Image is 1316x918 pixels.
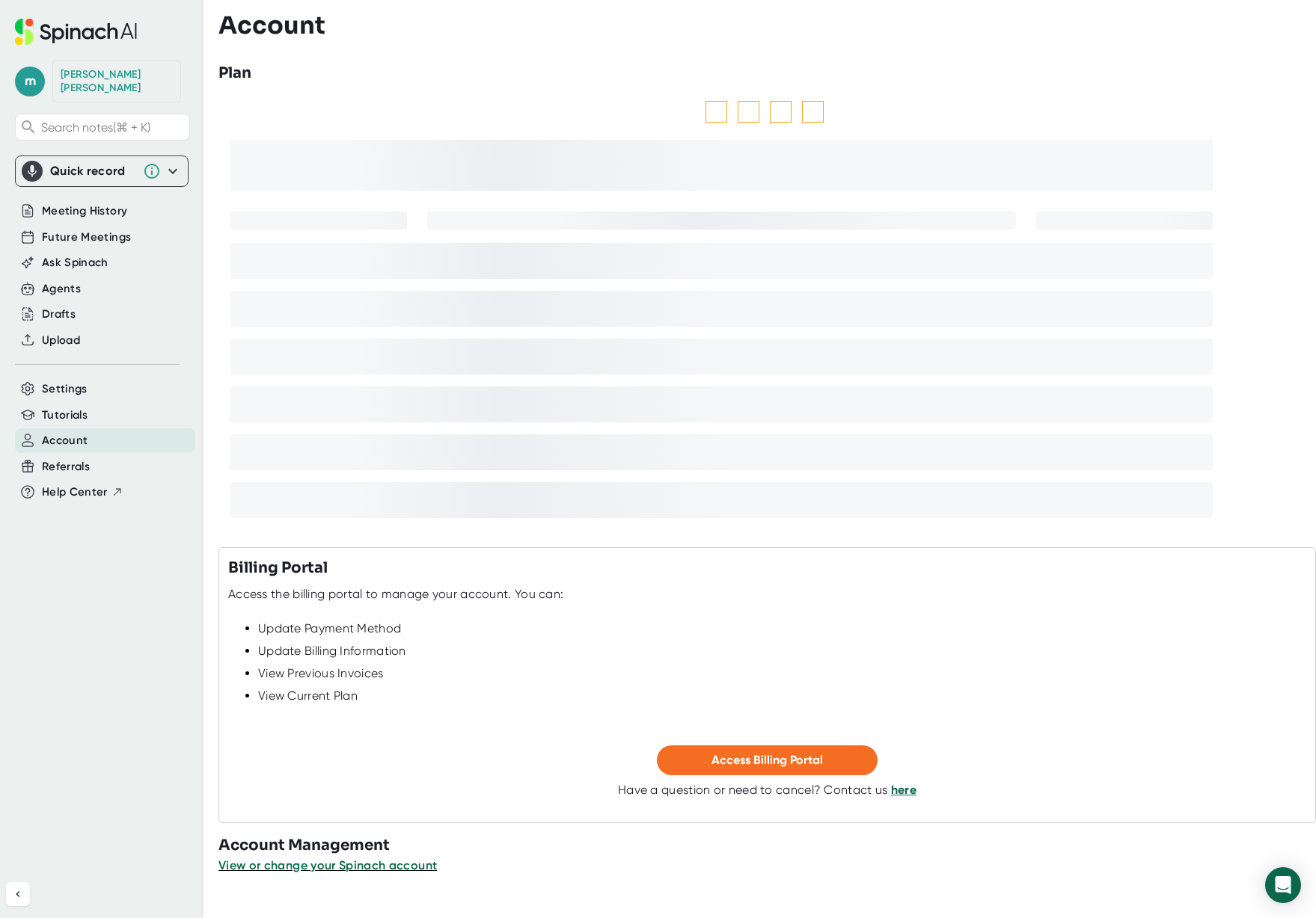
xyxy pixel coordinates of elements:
[711,753,823,767] span: Access Billing Portal
[258,621,1306,636] div: Update Payment Method
[42,432,88,449] button: Account
[258,688,1306,703] div: View Current Plan
[42,484,123,501] button: Help Center
[228,557,328,579] h3: Billing Portal
[1265,867,1301,903] div: Open Intercom Messenger
[228,587,563,602] div: Access the billing portal to manage your account. You can:
[218,857,437,875] button: View or change your Spinach account
[42,458,90,475] button: Referrals
[42,381,88,398] button: Settings
[15,67,45,96] span: m
[891,783,916,797] a: here
[42,484,108,501] span: Help Center
[657,745,878,775] button: Access Billing Portal
[218,11,325,40] h3: Account
[42,332,80,349] button: Upload
[258,666,1306,681] div: View Previous Invoices
[61,68,173,94] div: Matthew Blancarte
[41,120,186,135] span: Search notes (⌘ + K)
[42,254,108,271] button: Ask Spinach
[22,156,182,186] div: Quick record
[42,306,76,323] button: Drafts
[42,203,127,220] button: Meeting History
[42,229,131,246] button: Future Meetings
[218,834,1316,857] h3: Account Management
[258,644,1306,659] div: Update Billing Information
[42,407,88,424] button: Tutorials
[218,858,437,872] span: View or change your Spinach account
[6,882,30,906] button: Collapse sidebar
[42,280,81,298] button: Agents
[618,783,916,798] div: Have a question or need to cancel? Contact us
[218,62,251,84] h3: Plan
[50,164,135,179] div: Quick record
